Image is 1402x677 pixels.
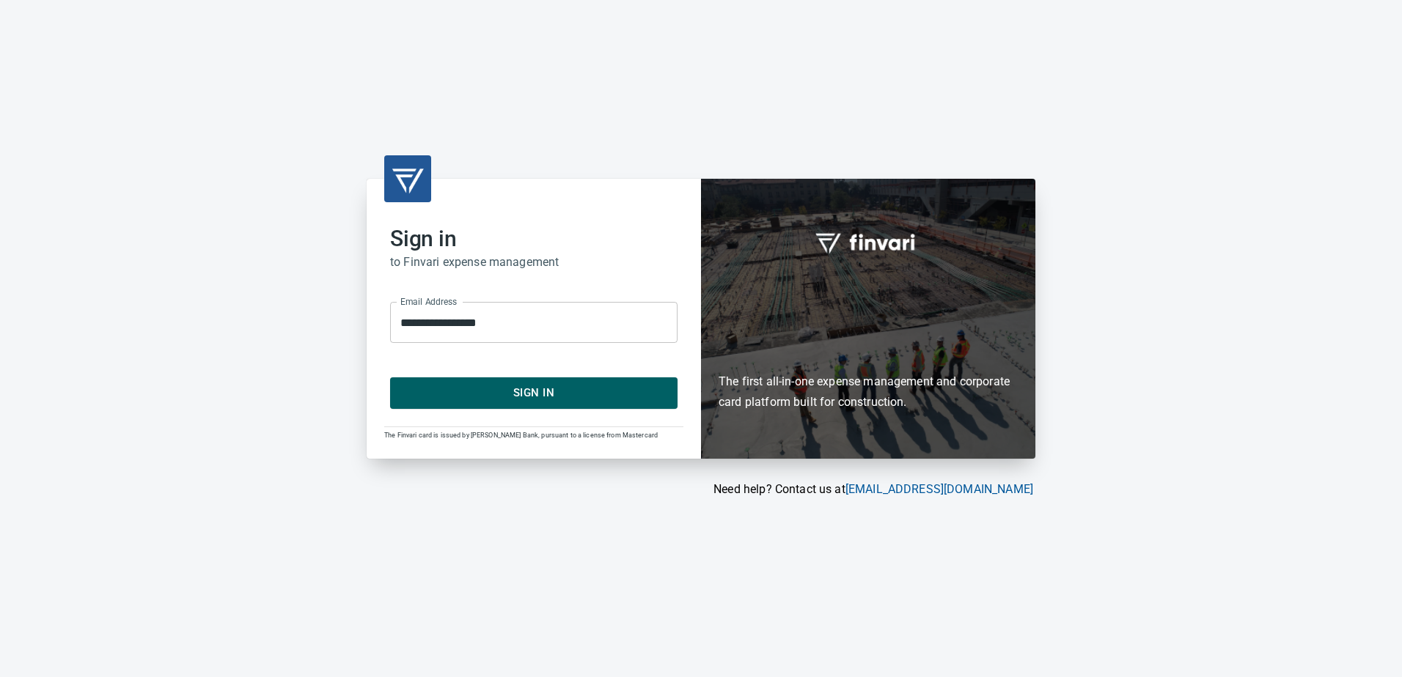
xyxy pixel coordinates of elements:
h2: Sign in [390,226,678,252]
img: fullword_logo_white.png [813,225,923,259]
p: Need help? Contact us at [367,481,1033,498]
h6: The first all-in-one expense management and corporate card platform built for construction. [719,286,1018,413]
a: [EMAIL_ADDRESS][DOMAIN_NAME] [845,482,1033,496]
span: Sign In [406,383,661,402]
div: Finvari [701,179,1035,458]
span: The Finvari card is issued by [PERSON_NAME] Bank, pursuant to a license from Mastercard [384,432,658,439]
button: Sign In [390,377,678,408]
h6: to Finvari expense management [390,252,678,273]
img: transparent_logo.png [390,161,425,196]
